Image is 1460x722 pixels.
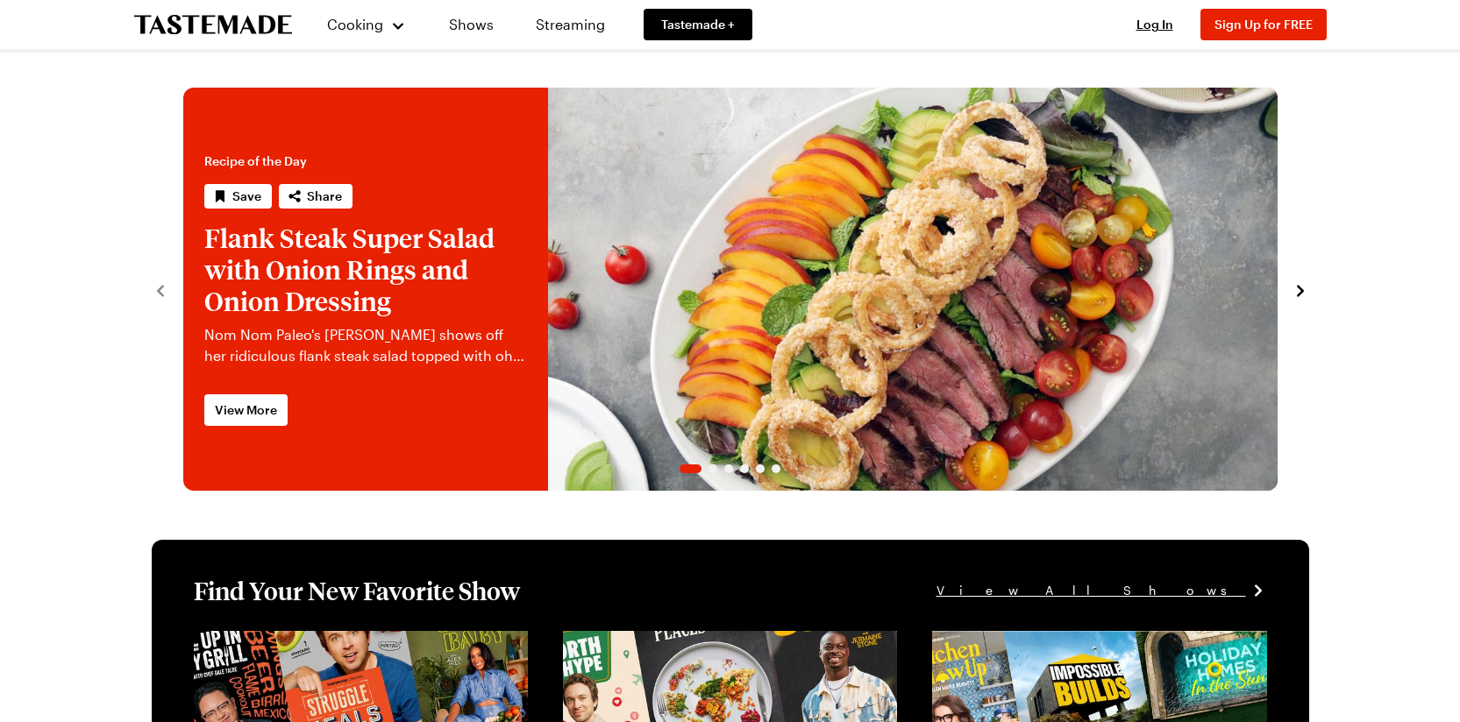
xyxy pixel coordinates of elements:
a: Tastemade + [644,9,752,40]
span: Go to slide 5 [756,464,765,473]
span: Share [307,188,342,205]
span: Go to slide 1 [680,464,702,473]
span: Cooking [327,16,383,32]
button: Cooking [327,4,407,46]
span: Go to slide 2 [709,464,717,473]
button: Log In [1120,16,1190,33]
button: navigate to previous item [152,279,169,300]
button: Sign Up for FREE [1200,9,1327,40]
h1: Find Your New Favorite Show [194,575,520,606]
a: To Tastemade Home Page [134,15,292,35]
span: Sign Up for FREE [1214,17,1313,32]
span: View All Shows [937,581,1246,600]
button: Save recipe [204,184,272,209]
span: Save [232,188,261,205]
button: Share [279,184,353,209]
a: View full content for [object Object] [194,633,433,649]
span: View More [215,401,277,419]
span: Log In [1136,17,1173,32]
span: Tastemade + [661,16,735,33]
a: View full content for [object Object] [563,633,802,649]
span: Go to slide 6 [772,464,780,473]
button: navigate to next item [1292,279,1309,300]
a: View full content for [object Object] [932,633,1172,649]
a: View All Shows [937,581,1267,600]
span: Go to slide 4 [740,464,749,473]
a: View More [204,394,288,426]
span: Go to slide 3 [724,464,733,473]
div: 1 / 6 [183,88,1278,491]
